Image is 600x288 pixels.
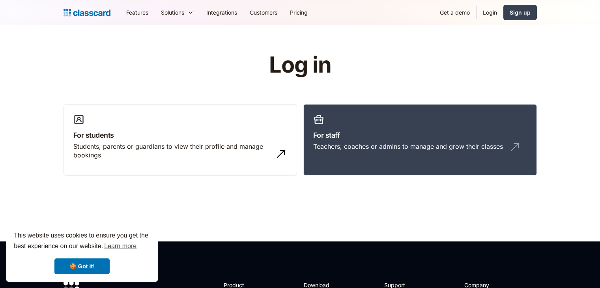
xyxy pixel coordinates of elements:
h1: Log in [175,53,425,77]
a: Features [120,4,155,21]
div: Teachers, coaches or admins to manage and grow their classes [313,142,503,151]
div: Sign up [510,8,531,17]
h3: For students [73,130,287,140]
a: Integrations [200,4,243,21]
div: Students, parents or guardians to view their profile and manage bookings [73,142,271,160]
div: cookieconsent [6,223,158,282]
a: dismiss cookie message [54,258,110,274]
a: Get a demo [434,4,476,21]
a: learn more about cookies [103,240,138,252]
a: Customers [243,4,284,21]
a: Sign up [503,5,537,20]
a: Pricing [284,4,314,21]
a: For staffTeachers, coaches or admins to manage and grow their classes [303,104,537,176]
h3: For staff [313,130,527,140]
a: home [64,7,110,18]
div: Solutions [155,4,200,21]
a: For studentsStudents, parents or guardians to view their profile and manage bookings [64,104,297,176]
div: Solutions [161,8,184,17]
a: Login [477,4,503,21]
span: This website uses cookies to ensure you get the best experience on our website. [14,231,150,252]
